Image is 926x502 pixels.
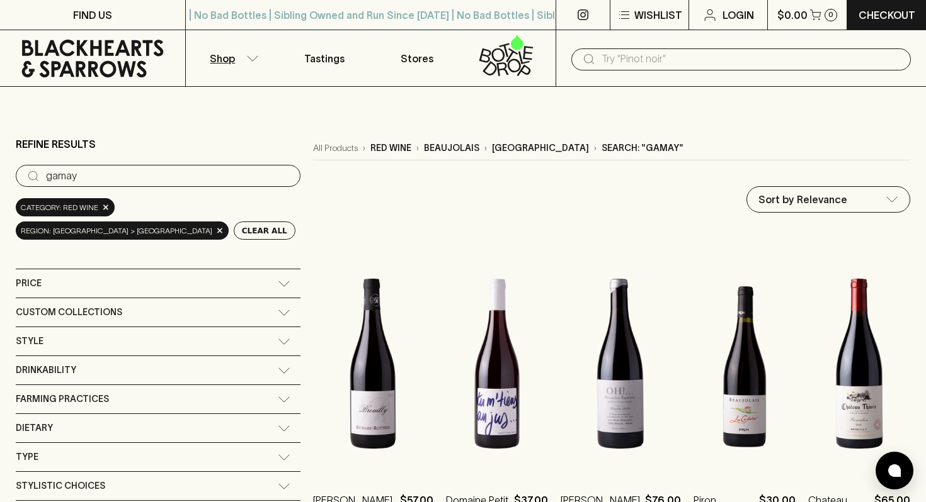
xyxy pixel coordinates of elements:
p: FIND US [73,8,112,23]
div: Dietary [16,414,300,442]
span: Style [16,333,43,349]
div: Farming Practices [16,385,300,413]
span: × [102,201,110,214]
span: Type [16,449,38,465]
div: Type [16,443,300,471]
span: Dietary [16,420,53,436]
img: Chateau Thivin Brouilly Reverdon 2023 [808,254,910,474]
img: Yann Bertrand Beaujolais OH ! Gamay 2023 [561,254,681,474]
p: red wine [370,142,411,155]
p: › [416,142,419,155]
p: › [363,142,365,155]
button: Clear All [234,221,295,240]
p: Stores [401,51,433,66]
span: region: [GEOGRAPHIC_DATA] > [GEOGRAPHIC_DATA] [21,225,212,237]
img: Piron Beaujolais Les Cadoles 2023 [694,254,796,474]
p: Checkout [859,8,915,23]
a: Tastings [278,30,371,86]
div: Style [16,327,300,355]
a: All Products [313,142,358,155]
div: Stylistic Choices [16,472,300,500]
p: 0 [828,11,833,18]
span: × [216,224,224,237]
input: Try “Pinot noir” [46,166,290,186]
span: Custom Collections [16,304,122,320]
a: Stores [371,30,464,86]
button: Shop [186,30,278,86]
p: Sort by Relevance [758,192,847,207]
p: Shop [210,51,235,66]
img: Richard Rottiers Brouilly Gamay 2023 [313,254,433,474]
p: $0.00 [777,8,808,23]
div: Sort by Relevance [747,187,910,212]
p: Search: "gamay" [602,142,683,155]
input: Try "Pinot noir" [602,49,901,69]
div: Custom Collections [16,298,300,326]
p: Refine Results [16,137,96,152]
span: Price [16,276,42,291]
div: Drinkability [16,356,300,384]
span: Stylistic Choices [16,478,105,494]
p: [GEOGRAPHIC_DATA] [492,142,589,155]
p: › [594,142,597,155]
div: Price [16,269,300,298]
p: beaujolais [424,142,479,155]
span: Category: red wine [21,201,98,214]
p: › [484,142,487,155]
p: Wishlist [634,8,682,23]
span: Drinkability [16,362,76,378]
p: Login [723,8,754,23]
img: Domaine Petit Perou Tu M'tiens au Jus Pas Beaujolais Gamay 2023 [446,254,548,474]
p: Tastings [304,51,345,66]
img: bubble-icon [888,464,901,477]
span: Farming Practices [16,391,109,407]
